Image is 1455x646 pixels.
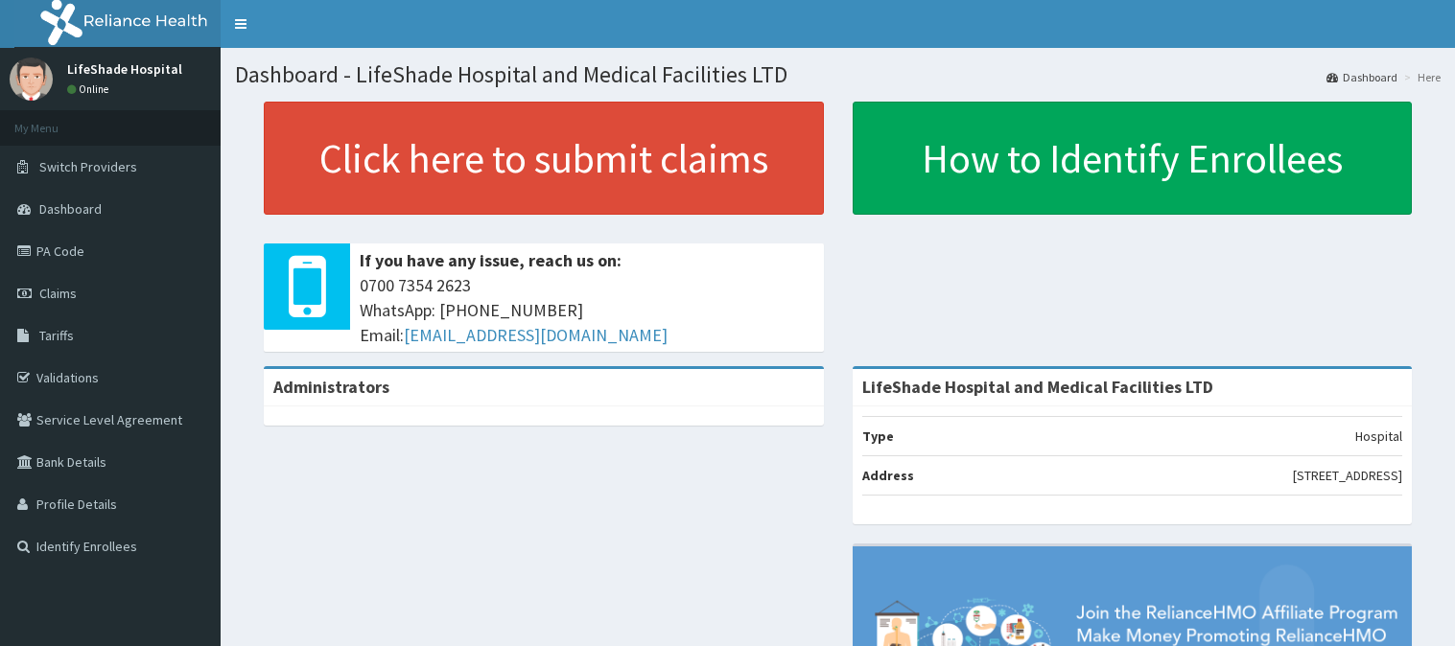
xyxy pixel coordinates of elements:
span: Claims [39,285,77,302]
li: Here [1399,69,1441,85]
b: Address [862,467,914,484]
strong: LifeShade Hospital and Medical Facilities LTD [862,376,1213,398]
p: LifeShade Hospital [67,62,182,76]
img: User Image [10,58,53,101]
p: Hospital [1355,427,1402,446]
a: How to Identify Enrollees [853,102,1413,215]
b: Type [862,427,894,445]
span: Dashboard [39,200,102,218]
a: Online [67,82,113,96]
b: Administrators [273,376,389,398]
span: Switch Providers [39,158,137,175]
span: 0700 7354 2623 WhatsApp: [PHONE_NUMBER] Email: [360,273,814,347]
p: [STREET_ADDRESS] [1293,466,1402,485]
b: If you have any issue, reach us on: [360,249,622,271]
a: Click here to submit claims [264,102,824,215]
span: Tariffs [39,327,74,344]
a: Dashboard [1326,69,1397,85]
h1: Dashboard - LifeShade Hospital and Medical Facilities LTD [235,62,1441,87]
a: [EMAIL_ADDRESS][DOMAIN_NAME] [404,324,668,346]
